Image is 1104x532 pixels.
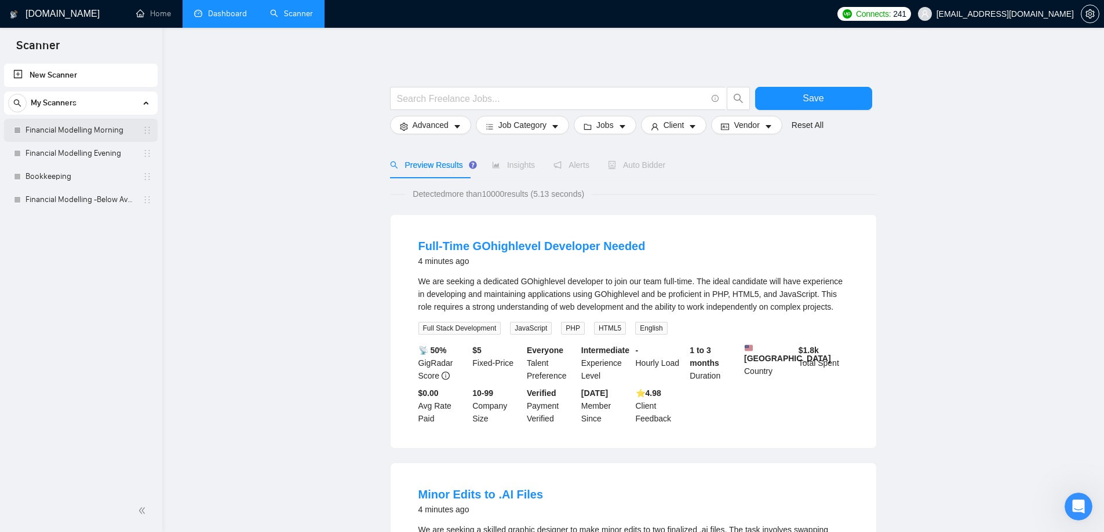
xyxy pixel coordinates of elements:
div: Nazar says… [9,114,223,228]
p: The team can also help [56,23,144,34]
div: Nazar says… [9,30,223,98]
div: [DATE] [9,228,223,244]
b: [DATE] [581,388,608,398]
span: Jobs [596,119,614,131]
div: Client Feedback [633,387,688,425]
b: $ 1.8k [799,346,819,355]
button: Save [755,87,872,110]
input: Search Freelance Jobs... [397,91,706,106]
span: Detected more than 10000 results (5.13 seconds) [405,188,592,200]
div: Nazar says… [9,244,223,380]
span: caret-down [453,122,461,131]
div: Hello there! I hope you are doing well :) ​ If there's nothing else you need assistance with, I'l... [9,244,190,371]
a: Full-Time GOhighlevel Developer Needed [418,240,646,252]
span: Advanced [413,119,449,131]
a: Bookkeeping [25,165,136,188]
b: ⭐️ 4.98 [636,388,661,398]
span: idcard [721,122,729,131]
button: setting [1081,5,1099,23]
span: user [651,122,659,131]
a: Financial Modelling Evening [25,142,136,165]
a: searchScanner [270,9,313,19]
div: We’ll review your cover letter, and once we figure out how to improve it, we’ll get back to you w... [19,37,181,82]
h1: AI Assistant from GigRadar 📡 [56,5,180,23]
div: [DATE] [9,98,223,114]
div: Avg Rate Paid [416,387,471,425]
a: New Scanner [13,64,148,87]
div: We are seeking a dedicated GOhighlevel developer to join our team full-time. The ideal candidate ... [418,275,848,313]
div: We’ll review your cover letter, and once we figure out how to improve it, we’ll get back to you w... [9,30,190,89]
div: Payment Verified [524,387,579,425]
span: double-left [138,505,150,516]
button: settingAdvancedcaret-down [390,116,471,134]
button: barsJob Categorycaret-down [476,116,569,134]
span: Save [803,91,824,105]
b: - [636,346,639,355]
img: upwork-logo.png [843,9,852,19]
a: Financial Modelling -Below Average [25,188,136,211]
span: Vendor [734,119,759,131]
span: search [9,99,26,107]
button: idcardVendorcaret-down [711,116,782,134]
span: holder [143,172,152,181]
span: robot [608,161,616,169]
button: userClientcaret-down [641,116,707,134]
div: Member Since [579,387,633,425]
iframe: Intercom live chat [1065,493,1092,520]
span: My Scanners [31,91,76,115]
div: Country [742,344,796,382]
span: holder [143,126,152,135]
div: Rate your conversation [21,392,159,406]
b: Verified [527,388,556,398]
span: info-circle [442,372,450,380]
li: New Scanner [4,64,158,87]
b: 10-99 [472,388,493,398]
img: 🇺🇸 [745,344,753,352]
button: Home [181,8,203,30]
div: Hi there, [19,121,181,133]
div: Hello there! ﻿I hope you are doing well :) ​﻿ ﻿If there's nothing else you need assistance with, ... [19,251,181,364]
span: notification [553,161,562,169]
span: Alerts [553,160,589,170]
span: JavaScript [510,322,552,335]
b: Everyone [527,346,563,355]
div: Just following up regarding your recent request. [19,133,181,155]
div: Talent Preference [524,344,579,382]
div: 4 minutes ago [418,502,544,516]
span: HTML5 [594,322,626,335]
span: caret-down [618,122,626,131]
span: bars [486,122,494,131]
span: Insights [492,160,535,170]
button: search [8,94,27,112]
div: Company Size [470,387,524,425]
a: setting [1081,9,1099,19]
span: Auto Bidder [608,160,665,170]
span: English [635,322,667,335]
button: go back [8,8,30,30]
span: PHP [561,322,585,335]
span: caret-down [551,122,559,131]
div: Total Spent [796,344,851,382]
b: $0.00 [418,388,439,398]
div: Duration [687,344,742,382]
span: holder [143,149,152,158]
span: folder [584,122,592,131]
div: GigRadar Score [416,344,471,382]
img: Profile image for AI Assistant from GigRadar 📡 [33,10,52,28]
b: $ 5 [472,346,482,355]
img: logo [10,5,18,24]
li: My Scanners [4,91,158,211]
span: search [727,93,749,104]
span: Scanner [7,37,69,61]
div: Fixed-Price [470,344,524,382]
b: 📡 50% [418,346,447,355]
button: folderJobscaret-down [574,116,636,134]
span: setting [400,122,408,131]
b: 1 to 3 months [690,346,719,368]
span: caret-down [688,122,697,131]
a: homeHome [136,9,171,19]
a: Reset All [792,119,824,131]
span: holder [143,195,152,204]
div: AI Assistant from GigRadar 📡 says… [9,380,223,463]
